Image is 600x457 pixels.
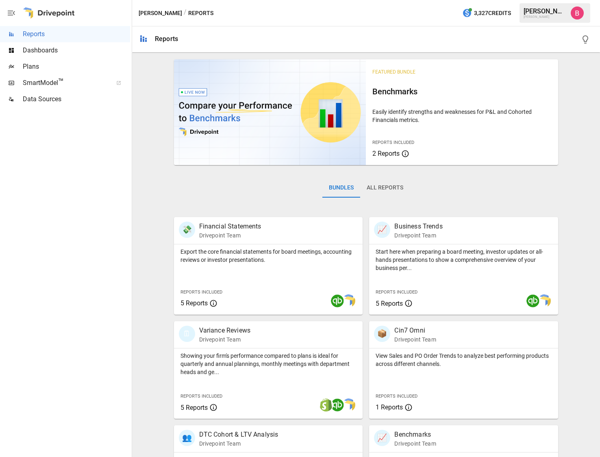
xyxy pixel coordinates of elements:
[376,289,417,295] span: Reports Included
[23,62,130,72] span: Plans
[199,430,278,440] p: DTC Cohort & LTV Analysis
[376,403,403,411] span: 1 Reports
[372,108,552,124] p: Easily identify strengths and weaknesses for P&L and Cohorted Financials metrics.
[320,398,333,411] img: shopify
[376,300,403,307] span: 5 Reports
[394,326,436,335] p: Cin7 Omni
[474,8,511,18] span: 3,327 Credits
[372,150,400,157] span: 2 Reports
[180,248,357,264] p: Export the core financial statements for board meetings, accounting reviews or investor presentat...
[524,7,566,15] div: [PERSON_NAME]
[372,140,414,145] span: Reports Included
[155,35,178,43] div: Reports
[394,430,436,440] p: Benchmarks
[180,299,208,307] span: 5 Reports
[360,178,410,198] button: All Reports
[376,394,417,399] span: Reports Included
[524,15,566,19] div: [PERSON_NAME]
[374,326,390,342] div: 📦
[394,440,436,448] p: Drivepoint Team
[174,59,366,165] img: video thumbnail
[180,404,208,411] span: 5 Reports
[459,6,514,21] button: 3,327Credits
[374,430,390,446] div: 📈
[566,2,589,24] button: Benny Fellows
[184,8,187,18] div: /
[179,326,195,342] div: 🗓
[180,289,222,295] span: Reports Included
[23,29,130,39] span: Reports
[571,7,584,20] img: Benny Fellows
[179,430,195,446] div: 👥
[179,222,195,238] div: 💸
[372,85,552,98] h6: Benchmarks
[199,326,250,335] p: Variance Reviews
[538,294,551,307] img: smart model
[376,352,552,368] p: View Sales and PO Order Trends to analyze best performing products across different channels.
[331,398,344,411] img: quickbooks
[372,69,415,75] span: Featured Bundle
[58,77,64,87] span: ™
[394,222,442,231] p: Business Trends
[199,222,261,231] p: Financial Statements
[23,94,130,104] span: Data Sources
[374,222,390,238] div: 📈
[23,78,107,88] span: SmartModel
[394,335,436,344] p: Drivepoint Team
[322,178,360,198] button: Bundles
[199,231,261,239] p: Drivepoint Team
[376,248,552,272] p: Start here when preparing a board meeting, investor updates or all-hands presentations to show a ...
[199,440,278,448] p: Drivepoint Team
[139,8,182,18] button: [PERSON_NAME]
[23,46,130,55] span: Dashboards
[526,294,539,307] img: quickbooks
[342,398,355,411] img: smart model
[331,294,344,307] img: quickbooks
[199,335,250,344] p: Drivepoint Team
[394,231,442,239] p: Drivepoint Team
[180,352,357,376] p: Showing your firm's performance compared to plans is ideal for quarterly and annual plannings, mo...
[342,294,355,307] img: smart model
[180,394,222,399] span: Reports Included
